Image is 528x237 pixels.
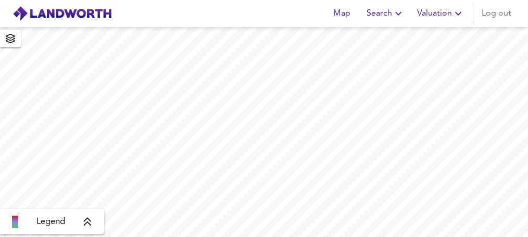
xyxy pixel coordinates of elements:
[482,6,511,21] span: Log out
[413,3,469,24] button: Valuation
[367,6,405,21] span: Search
[362,3,409,24] button: Search
[325,3,358,24] button: Map
[12,6,112,21] img: logo
[329,6,354,21] span: Map
[417,6,464,21] span: Valuation
[477,3,516,24] button: Log out
[36,216,65,228] span: Legend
